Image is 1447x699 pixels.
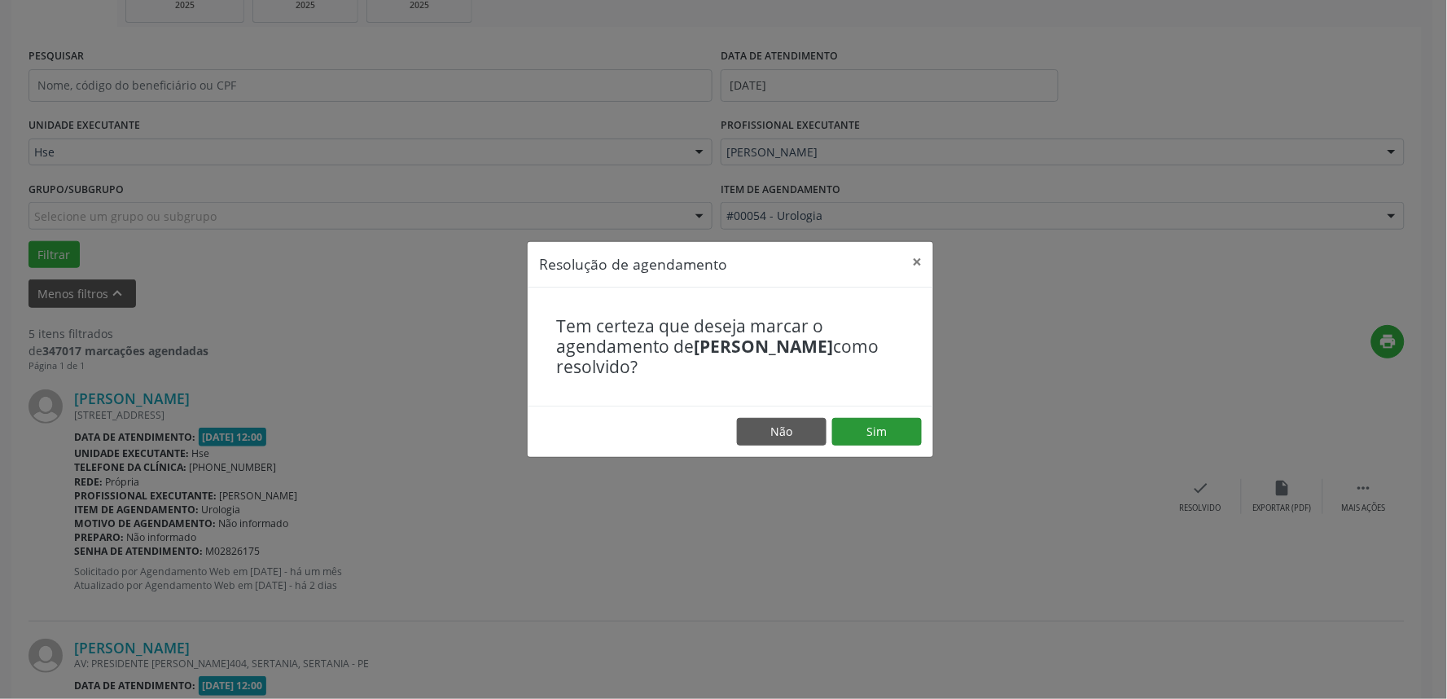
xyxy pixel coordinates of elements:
[539,253,727,275] h5: Resolução de agendamento
[832,418,922,446] button: Sim
[694,335,833,358] b: [PERSON_NAME]
[901,242,933,282] button: Close
[556,316,905,378] h4: Tem certeza que deseja marcar o agendamento de como resolvido?
[737,418,827,446] button: Não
